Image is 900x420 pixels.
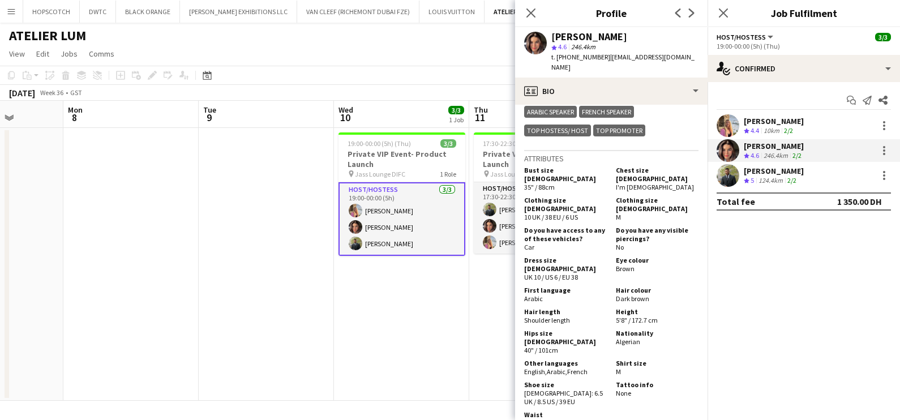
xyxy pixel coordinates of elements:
button: HOPSCOTCH [23,1,80,23]
span: French [567,367,588,376]
span: I'm [DEMOGRAPHIC_DATA] [616,183,694,191]
h5: Chest size [DEMOGRAPHIC_DATA] [616,166,698,183]
span: Shoulder length [524,316,570,324]
div: [PERSON_NAME] [551,32,627,42]
div: [PERSON_NAME] [744,166,804,176]
a: Comms [84,46,119,61]
h3: Job Fulfilment [708,6,900,20]
span: Comms [89,49,114,59]
span: Thu [474,105,488,115]
h5: Hair length [524,307,607,316]
span: t. [PHONE_NUMBER] [551,53,610,61]
span: Edit [36,49,49,59]
app-job-card: 19:00-00:00 (5h) (Thu)3/3Private VIP Event- Product Launch Jass Lounge DIFC1 RoleHost/Hostess3/31... [338,132,465,256]
span: Arabic , [547,367,567,376]
span: Dark brown [616,294,649,303]
div: GST [70,88,82,97]
h5: Eye colour [616,256,698,264]
h5: Nationality [616,329,698,337]
div: 124.4km [756,176,785,186]
span: No [616,243,624,251]
button: ATELIER LUM [485,1,541,23]
span: Host/Hostess [717,33,766,41]
h5: Tattoo info [616,380,698,389]
h5: Do you have any visible piercings? [616,226,698,243]
span: | [EMAIL_ADDRESS][DOMAIN_NAME] [551,53,695,71]
div: 1 Job [449,115,464,124]
app-skills-label: 2/2 [784,126,793,135]
h5: Height [616,307,698,316]
h5: First language [524,286,607,294]
span: Brown [616,264,635,273]
h5: Clothing size [DEMOGRAPHIC_DATA] [524,196,607,213]
h5: Shirt size [616,359,698,367]
h5: Bust size [DEMOGRAPHIC_DATA] [524,166,607,183]
span: English , [524,367,547,376]
div: 246.4km [761,151,790,161]
app-skills-label: 2/2 [792,151,802,160]
app-card-role: Host/Hostess3/317:30-22:30 (5h)[PERSON_NAME][PERSON_NAME][PERSON_NAME] [474,182,601,254]
button: Host/Hostess [717,33,775,41]
button: [PERSON_NAME] EXHIBITIONS LLC [180,1,297,23]
span: Wed [338,105,353,115]
app-skills-label: 2/2 [787,176,796,185]
h3: Profile [515,6,708,20]
a: Edit [32,46,54,61]
div: ARABIC SPEAKER [524,106,577,118]
span: [DEMOGRAPHIC_DATA]: 6.5 UK / 8.5 US / 39 EU [524,389,603,406]
span: 9 [202,111,216,124]
h5: Other languages [524,359,607,367]
button: LOUIS VUITTON [419,1,485,23]
span: M [616,213,621,221]
app-job-card: 17:30-22:30 (5h)3/3Private VIP Event- Product Launch Jass Lounge DIFC1 RoleHost/Hostess3/317:30-2... [474,132,601,254]
app-card-role: Host/Hostess3/319:00-00:00 (5h)[PERSON_NAME][PERSON_NAME][PERSON_NAME] [338,182,465,256]
div: [DATE] [9,87,35,98]
span: 3/3 [448,106,464,114]
div: TOP PROMOTER [593,125,645,136]
h5: Dress size [DEMOGRAPHIC_DATA] [524,256,607,273]
button: DWTC [80,1,116,23]
a: View [5,46,29,61]
span: Tue [203,105,216,115]
a: Jobs [56,46,82,61]
h5: Hips size [DEMOGRAPHIC_DATA] [524,329,607,346]
span: 35" / 88cm [524,183,555,191]
span: Jobs [61,49,78,59]
span: 8 [66,111,83,124]
span: 4.6 [558,42,567,51]
span: UK 10 / US 6 / EU 38 [524,273,578,281]
span: 11 [472,111,488,124]
h5: Shoe size [524,380,607,389]
span: Mon [68,105,83,115]
div: FRENCH SPEAKER [579,106,634,118]
span: Week 36 [37,88,66,97]
span: 10 [337,111,353,124]
span: 246.4km [569,42,598,51]
button: BLACK ORANGE [116,1,180,23]
h3: Private VIP Event- Product Launch [474,149,601,169]
span: 4.6 [751,151,759,160]
div: 1 350.00 DH [837,196,882,207]
div: TOP HOSTESS/ HOST [524,125,591,136]
h5: Hair colour [616,286,698,294]
h1: ATELIER LUM [9,27,86,44]
span: Algerian [616,337,640,346]
span: Arabic [524,294,543,303]
span: 5'8" / 172.7 cm [616,316,658,324]
span: 40" / 101cm [524,346,558,354]
span: 1 Role [440,170,456,178]
div: [PERSON_NAME] [744,141,804,151]
div: Confirmed [708,55,900,82]
h3: Attributes [524,153,698,164]
div: 19:00-00:00 (5h) (Thu) [717,42,891,50]
h5: Do you have access to any of these vehicles? [524,226,607,243]
span: 5 [751,176,754,185]
span: 4.4 [751,126,759,135]
div: [PERSON_NAME] [744,116,804,126]
span: 3/3 [440,139,456,148]
h5: Clothing size [DEMOGRAPHIC_DATA] [616,196,698,213]
h3: Private VIP Event- Product Launch [338,149,465,169]
div: Bio [515,78,708,105]
span: Jass Lounge DIFC [355,170,405,178]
